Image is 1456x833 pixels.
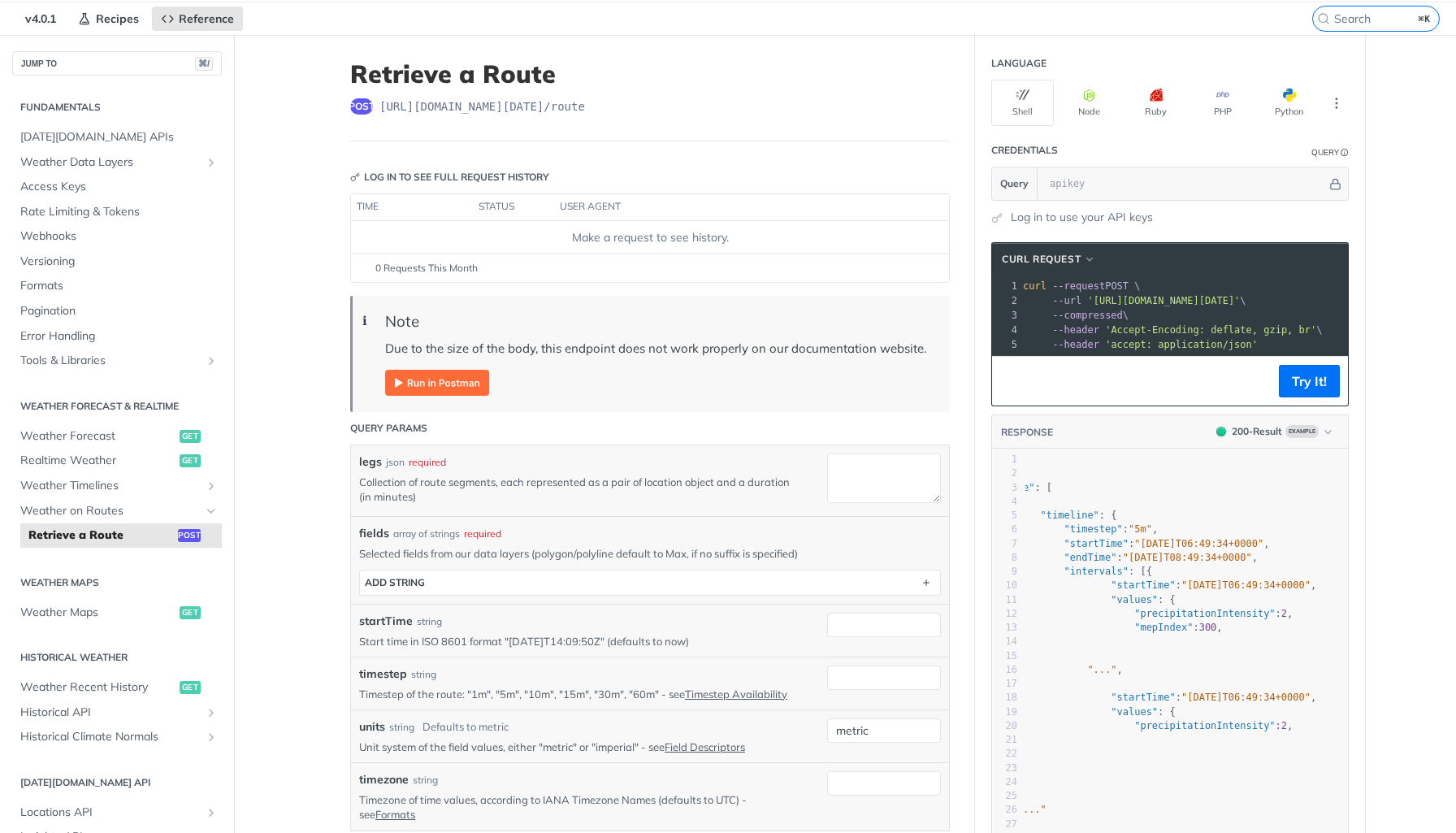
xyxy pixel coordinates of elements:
[20,204,218,220] span: Rate Limiting & Tokens
[1023,295,1246,306] span: \
[947,594,1176,605] span: : {
[992,167,1038,200] button: Query
[20,679,175,696] span: Weather Recent History
[992,308,1020,323] div: 3
[992,607,1017,621] div: 12
[947,692,1316,703] span: : ,
[12,274,222,298] a: Formats
[12,499,222,523] a: Weather on RoutesHide subpages for Weather on Routes
[359,740,803,754] p: Unit system of the field values, either "metric" or "imperial" - see
[357,229,942,246] div: Make a request to see history.
[992,747,1017,761] div: 22
[359,718,385,735] label: units
[375,808,415,821] a: Formats
[992,635,1017,649] div: 14
[992,705,1017,719] div: 19
[1052,280,1105,292] span: --request
[375,261,478,275] span: 0 Requests This Month
[992,323,1020,337] div: 4
[20,453,175,469] span: Realtime Weather
[359,666,407,683] label: timestep
[359,475,803,504] p: Collection of route segments, each represented as a pair of location object and a duration (in mi...
[1216,427,1226,436] span: 200
[1000,176,1029,191] span: Query
[1134,538,1263,549] span: "[DATE]T06:49:34+0000"
[1002,252,1081,267] span: cURL Request
[96,11,139,26] span: Recipes
[12,399,222,414] h2: Weather Forecast & realtime
[464,527,501,541] div: required
[991,80,1054,126] button: Shell
[12,299,222,323] a: Pagination
[152,7,243,31] a: Reference
[359,687,803,701] p: Timestep of the route: "1m", "5m", "10m", "15m", "30m", "60m" - see
[20,428,175,445] span: Weather Forecast
[12,725,222,749] a: Historical Climate NormalsShow subpages for Historical Climate Normals
[992,761,1017,775] div: 23
[1000,424,1054,440] button: RESPONSE
[365,576,425,588] div: ADD string
[992,803,1017,817] div: 26
[359,792,803,822] p: Timezone of time values, according to IANA Timezone Names (defaults to UTC) - see
[1023,324,1323,336] span: \
[473,194,554,220] th: status
[422,719,509,735] div: Defaults to metric
[992,593,1017,607] div: 11
[1285,425,1319,438] span: Example
[350,170,549,184] div: Log in to see full request history
[1129,523,1152,535] span: "5m"
[1042,167,1327,200] input: apikey
[69,7,148,31] a: Recipes
[20,328,218,345] span: Error Handling
[12,249,222,274] a: Versioning
[1329,96,1344,111] svg: More ellipsis
[350,421,427,436] div: Query Params
[359,525,389,542] span: fields
[389,720,414,735] div: string
[947,510,1117,521] span: : {
[992,649,1017,663] div: 15
[1327,176,1344,192] button: Hide
[992,279,1020,293] div: 1
[205,706,218,719] button: Show subpages for Historical API
[20,154,201,171] span: Weather Data Layers
[350,172,360,182] svg: Key
[1134,720,1275,731] span: "precipitationIntensity"
[205,731,218,744] button: Show subpages for Historical Climate Normals
[947,622,1223,633] span: : ,
[20,353,201,369] span: Tools & Libraries
[20,605,175,621] span: Weather Maps
[991,143,1058,158] div: Credentials
[1232,424,1282,439] div: 200 - Result
[1111,594,1158,605] span: "values"
[1415,11,1435,27] kbd: ⌘K
[554,194,916,220] th: user agent
[1064,523,1123,535] span: "timestep"
[12,175,222,199] a: Access Keys
[1023,280,1046,292] span: curl
[12,150,222,175] a: Weather Data LayersShow subpages for Weather Data Layers
[12,424,222,449] a: Weather Forecastget
[28,527,174,544] span: Retrieve a Route
[992,551,1017,565] div: 8
[12,100,222,115] h2: Fundamentals
[1191,80,1254,126] button: PHP
[359,546,941,561] p: Selected fields from our data layers (polygon/polyline default to Max, if no suffix is specified)
[12,701,222,725] a: Historical APIShow subpages for Historical API
[1134,608,1275,619] span: "precipitationIntensity"
[1208,423,1340,440] button: 200200-ResultExample
[20,303,218,319] span: Pagination
[12,224,222,249] a: Webhooks
[1134,622,1193,633] span: "mepIndex"
[992,775,1017,789] div: 24
[178,529,201,542] span: post
[1052,310,1123,321] span: --compressed
[991,56,1046,71] div: Language
[1279,365,1340,397] button: Try It!
[1064,552,1117,563] span: "endTime"
[12,349,222,373] a: Tools & LibrariesShow subpages for Tools & Libraries
[179,11,234,26] span: Reference
[1023,280,1141,292] span: POST \
[12,775,222,790] h2: [DATE][DOMAIN_NAME] API
[992,495,1017,509] div: 4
